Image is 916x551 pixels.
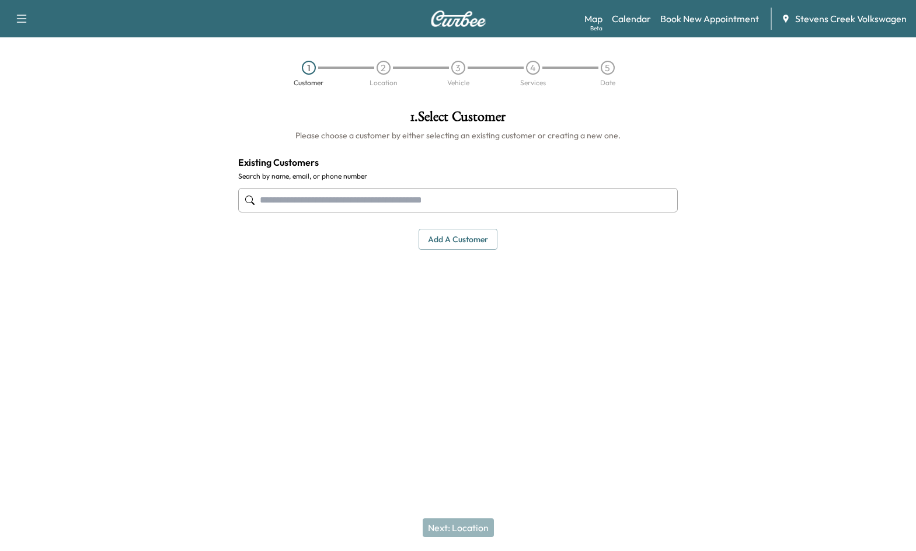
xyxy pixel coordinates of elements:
div: 4 [526,61,540,75]
div: 3 [451,61,465,75]
h4: Existing Customers [238,155,678,169]
div: Beta [590,24,602,33]
div: Location [370,79,398,86]
div: 2 [377,61,391,75]
button: Add a customer [419,229,497,250]
label: Search by name, email, or phone number [238,172,678,181]
div: Services [520,79,546,86]
a: Calendar [612,12,651,26]
div: 1 [302,61,316,75]
div: 5 [601,61,615,75]
a: MapBeta [584,12,602,26]
h6: Please choose a customer by either selecting an existing customer or creating a new one. [238,130,678,141]
div: Customer [294,79,323,86]
div: Vehicle [447,79,469,86]
span: Stevens Creek Volkswagen [795,12,907,26]
img: Curbee Logo [430,11,486,27]
h1: 1 . Select Customer [238,110,678,130]
div: Date [600,79,615,86]
a: Book New Appointment [660,12,759,26]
